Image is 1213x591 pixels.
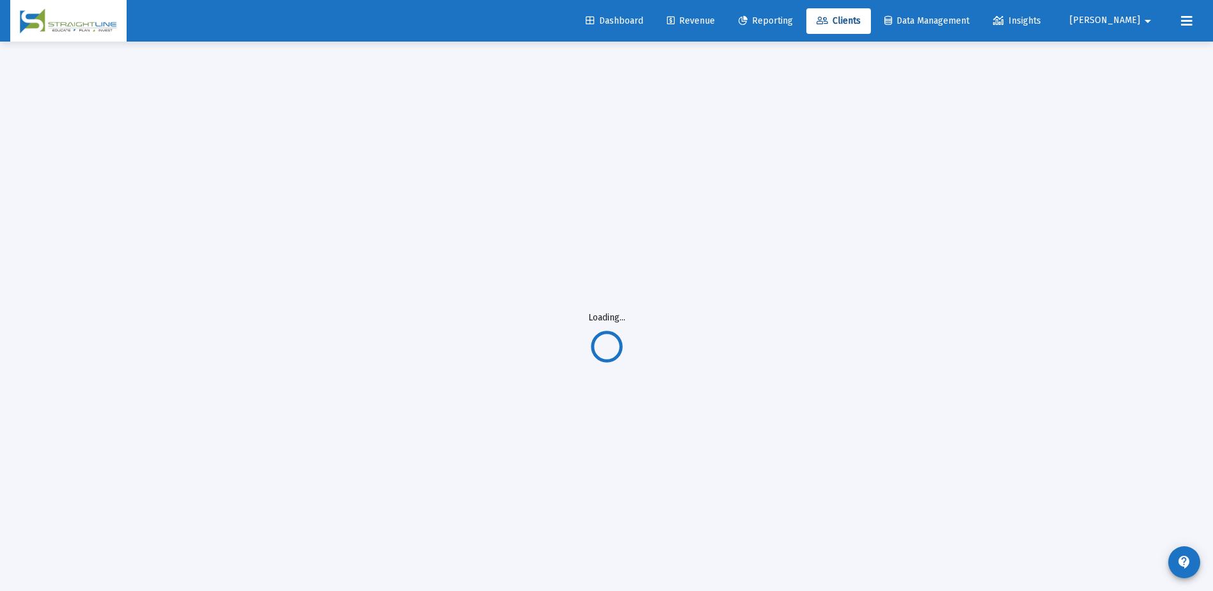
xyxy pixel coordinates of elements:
[20,8,117,34] img: Dashboard
[1054,8,1171,33] button: [PERSON_NAME]
[739,15,793,26] span: Reporting
[806,8,871,34] a: Clients
[983,8,1051,34] a: Insights
[993,15,1041,26] span: Insights
[817,15,861,26] span: Clients
[667,15,715,26] span: Revenue
[575,8,653,34] a: Dashboard
[657,8,725,34] a: Revenue
[1140,8,1155,34] mat-icon: arrow_drop_down
[874,8,980,34] a: Data Management
[884,15,969,26] span: Data Management
[1177,555,1192,570] mat-icon: contact_support
[728,8,803,34] a: Reporting
[586,15,643,26] span: Dashboard
[1070,15,1140,26] span: [PERSON_NAME]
